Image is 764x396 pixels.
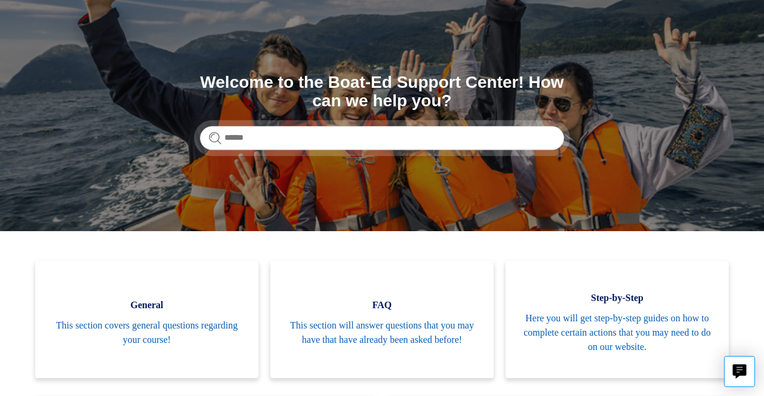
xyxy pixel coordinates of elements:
[288,298,476,312] span: FAQ
[523,291,711,305] span: Step-by-Step
[200,126,564,150] input: Search
[200,73,564,110] h1: Welcome to the Boat-Ed Support Center! How can we help you?
[35,261,258,378] a: General This section covers general questions regarding your course!
[53,298,241,312] span: General
[523,311,711,354] span: Here you will get step-by-step guides on how to complete certain actions that you may need to do ...
[724,356,755,387] button: Live chat
[506,261,729,378] a: Step-by-Step Here you will get step-by-step guides on how to complete certain actions that you ma...
[270,261,494,378] a: FAQ This section will answer questions that you may have that have already been asked before!
[288,318,476,347] span: This section will answer questions that you may have that have already been asked before!
[53,318,241,347] span: This section covers general questions regarding your course!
